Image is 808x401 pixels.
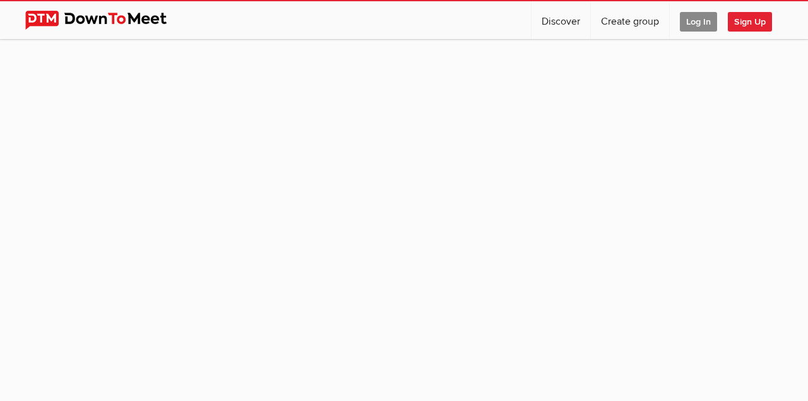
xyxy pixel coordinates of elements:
[728,1,782,39] a: Sign Up
[532,1,590,39] a: Discover
[680,12,717,32] span: Log In
[591,1,669,39] a: Create group
[670,1,727,39] a: Log In
[25,11,186,30] img: DownToMeet
[728,12,772,32] span: Sign Up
